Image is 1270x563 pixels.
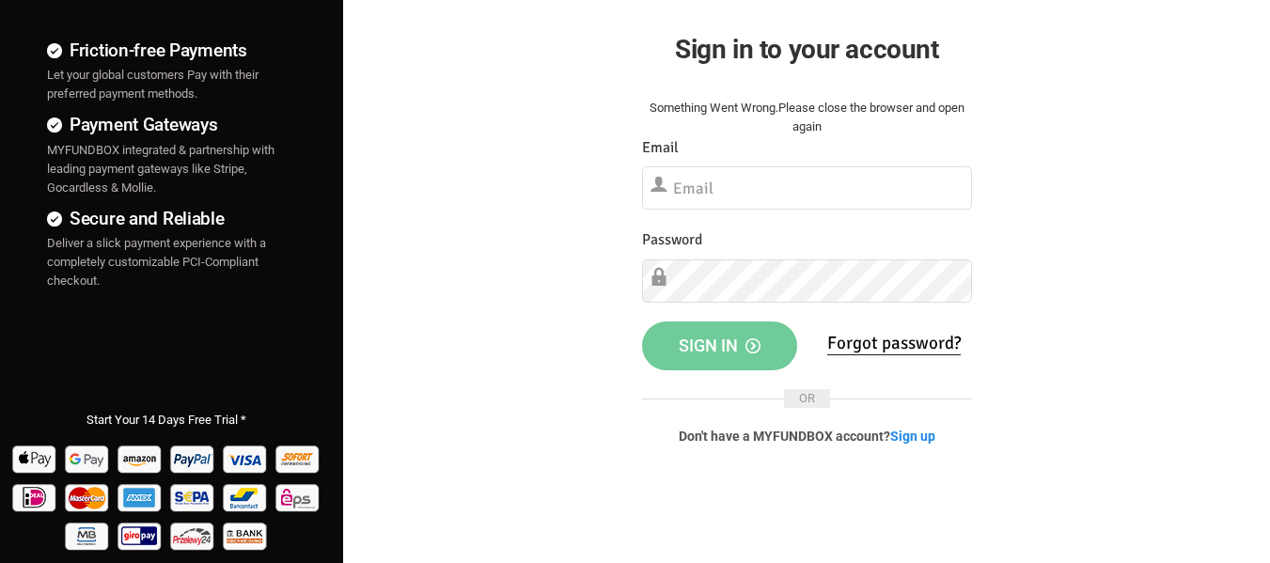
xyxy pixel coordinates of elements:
img: Amazon [116,439,165,477]
span: OR [784,389,830,408]
h4: Secure and Reliable [47,205,287,232]
h4: Friction-free Payments [47,37,287,64]
img: mb Pay [63,516,113,555]
span: MYFUNDBOX integrated & partnership with leading payment gateways like Stripe, Gocardless & Mollie. [47,143,274,195]
img: Google Pay [63,439,113,477]
img: Sofort Pay [274,439,323,477]
div: Something Went Wrong.Please close the browser and open again [642,99,972,136]
img: EPS Pay [274,477,323,516]
p: Don't have a MYFUNDBOX account? [642,427,972,446]
span: Deliver a slick payment experience with a completely customizable PCI-Compliant checkout. [47,236,266,288]
img: banktransfer [221,516,271,555]
label: Password [642,228,702,252]
a: Sign up [890,429,935,444]
img: giropay [116,516,165,555]
img: american_express Pay [116,477,165,516]
button: Sign in [642,321,798,370]
h4: Payment Gateways [47,111,287,138]
img: Bancontact Pay [221,477,271,516]
img: p24 Pay [168,516,218,555]
img: Apple Pay [10,439,60,477]
img: sepa Pay [168,477,218,516]
img: Mastercard Pay [63,477,113,516]
img: Paypal [168,439,218,477]
img: Ideal Pay [10,477,60,516]
img: Visa [221,439,271,477]
h2: Sign in to your account [642,29,972,70]
label: Email [642,136,679,160]
a: Forgot password? [827,332,961,355]
span: Let your global customers Pay with their preferred payment methods. [47,68,259,101]
span: Sign in [679,336,760,355]
input: Email [642,166,972,210]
